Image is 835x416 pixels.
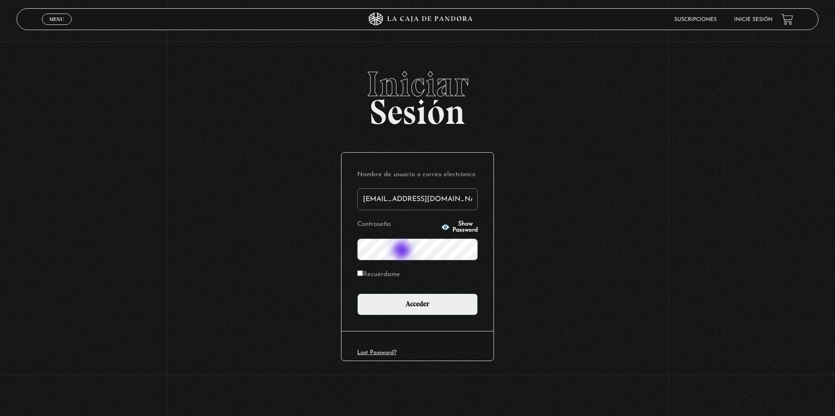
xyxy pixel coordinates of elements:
span: Cerrar [46,24,67,30]
label: Recuérdame [357,268,400,282]
span: Iniciar [17,67,818,102]
span: Menu [49,17,64,22]
span: Show Password [452,221,478,233]
a: Lost Password? [357,350,397,355]
a: Inicie sesión [734,17,773,22]
button: Show Password [441,221,478,233]
a: View your shopping cart [781,14,793,25]
input: Acceder [357,293,478,315]
h2: Sesión [17,67,818,123]
a: Suscripciones [674,17,717,22]
input: Recuérdame [357,270,363,276]
label: Contraseña [357,218,438,232]
label: Nombre de usuario o correo electrónico [357,168,478,182]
